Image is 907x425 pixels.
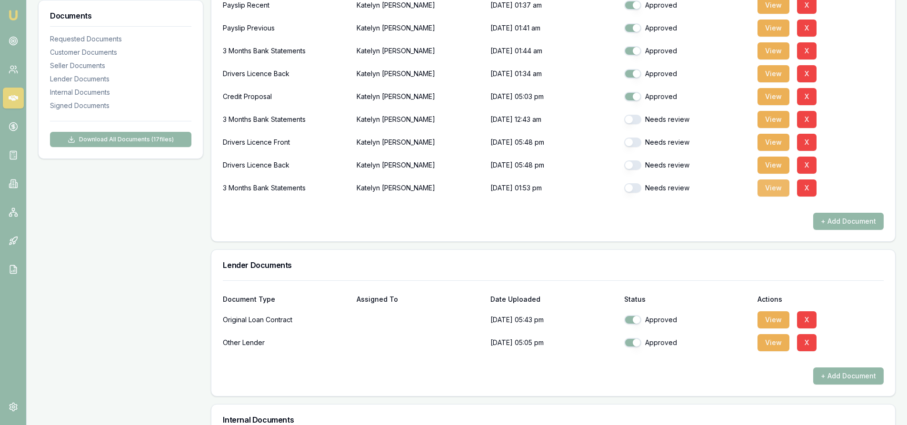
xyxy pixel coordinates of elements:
[757,20,789,37] button: View
[757,134,789,151] button: View
[797,311,817,328] button: X
[490,333,617,352] p: [DATE] 05:05 pm
[624,160,750,170] div: Needs review
[624,115,750,124] div: Needs review
[757,157,789,174] button: View
[357,133,483,152] p: Katelyn [PERSON_NAME]
[757,42,789,59] button: View
[624,138,750,147] div: Needs review
[490,41,617,60] p: [DATE] 01:44 am
[624,23,750,33] div: Approved
[624,183,750,193] div: Needs review
[757,296,884,303] div: Actions
[50,61,191,70] div: Seller Documents
[757,311,789,328] button: View
[223,333,349,352] div: Other Lender
[223,19,349,38] div: Payslip Previous
[624,69,750,79] div: Approved
[797,42,817,59] button: X
[797,334,817,351] button: X
[357,110,483,129] p: Katelyn [PERSON_NAME]
[223,41,349,60] div: 3 Months Bank Statements
[797,157,817,174] button: X
[50,12,191,20] h3: Documents
[357,87,483,106] p: Katelyn [PERSON_NAME]
[490,64,617,83] p: [DATE] 01:34 am
[50,132,191,147] button: Download All Documents (17files)
[223,87,349,106] div: Credit Proposal
[624,46,750,56] div: Approved
[757,65,789,82] button: View
[797,111,817,128] button: X
[50,34,191,44] div: Requested Documents
[490,310,617,329] p: [DATE] 05:43 pm
[223,156,349,175] div: Drivers Licence Back
[797,20,817,37] button: X
[490,87,617,106] p: [DATE] 05:03 pm
[223,296,349,303] div: Document Type
[490,178,617,198] p: [DATE] 01:53 pm
[357,41,483,60] p: Katelyn [PERSON_NAME]
[797,134,817,151] button: X
[624,315,750,325] div: Approved
[757,334,789,351] button: View
[797,65,817,82] button: X
[50,101,191,110] div: Signed Documents
[223,310,349,329] div: Original Loan Contract
[357,178,483,198] p: Katelyn [PERSON_NAME]
[357,19,483,38] p: Katelyn [PERSON_NAME]
[757,88,789,105] button: View
[797,179,817,197] button: X
[8,10,19,21] img: emu-icon-u.png
[490,133,617,152] p: [DATE] 05:48 pm
[223,178,349,198] div: 3 Months Bank Statements
[624,0,750,10] div: Approved
[624,338,750,347] div: Approved
[624,92,750,101] div: Approved
[223,64,349,83] div: Drivers Licence Back
[490,296,617,303] div: Date Uploaded
[357,64,483,83] p: Katelyn [PERSON_NAME]
[357,156,483,175] p: Katelyn [PERSON_NAME]
[757,111,789,128] button: View
[624,296,750,303] div: Status
[813,367,884,385] button: + Add Document
[223,110,349,129] div: 3 Months Bank Statements
[797,88,817,105] button: X
[490,19,617,38] p: [DATE] 01:41 am
[813,213,884,230] button: + Add Document
[490,156,617,175] p: [DATE] 05:48 pm
[223,261,884,269] h3: Lender Documents
[490,110,617,129] p: [DATE] 12:43 am
[223,416,884,424] h3: Internal Documents
[357,296,483,303] div: Assigned To
[757,179,789,197] button: View
[50,88,191,97] div: Internal Documents
[50,74,191,84] div: Lender Documents
[223,133,349,152] div: Drivers Licence Front
[50,48,191,57] div: Customer Documents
